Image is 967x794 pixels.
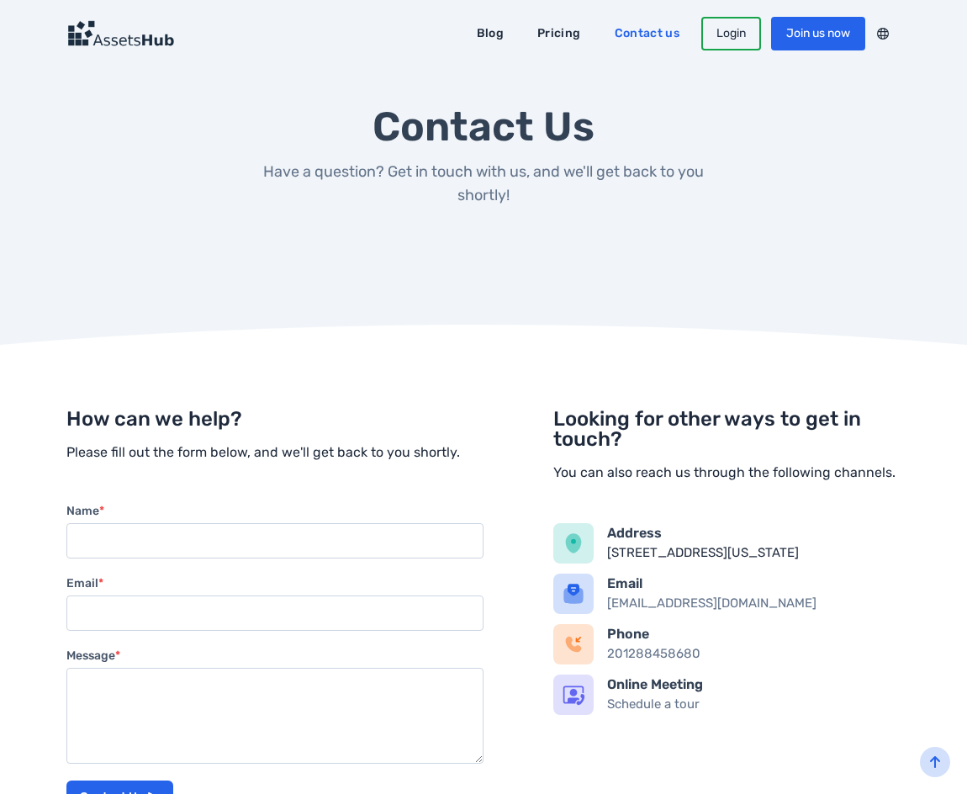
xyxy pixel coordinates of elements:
[607,624,901,644] h5: Phone
[771,17,865,50] a: Join us now
[66,442,483,463] p: Please fill out the form below, and we'll get back to you shortly.
[920,747,950,777] button: back-to-top
[66,409,483,429] h2: How can we help?
[553,409,901,449] h2: Looking for other ways to get in touch?
[240,94,727,160] h1: Contact Us
[66,503,483,520] label: Name
[607,543,901,563] div: [STREET_ADDRESS][US_STATE]
[607,675,901,695] h5: Online Meeting
[603,20,692,47] a: Contact us
[553,463,901,483] p: You can also reach us through the following channels.
[66,648,483,664] label: Message
[66,20,174,47] img: Logo Dark
[607,646,700,661] a: 201288458680
[607,574,901,594] h5: Email
[607,595,816,611] a: [EMAIL_ADDRESS][DOMAIN_NAME]
[526,20,592,47] a: Pricing
[66,575,483,592] label: Email
[607,696,700,712] a: Schedule a tour
[607,523,901,543] h5: Address
[701,17,761,50] a: Login
[240,160,727,207] p: Have a question? Get in touch with us, and we'll get back to you shortly!
[465,20,515,47] a: Blog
